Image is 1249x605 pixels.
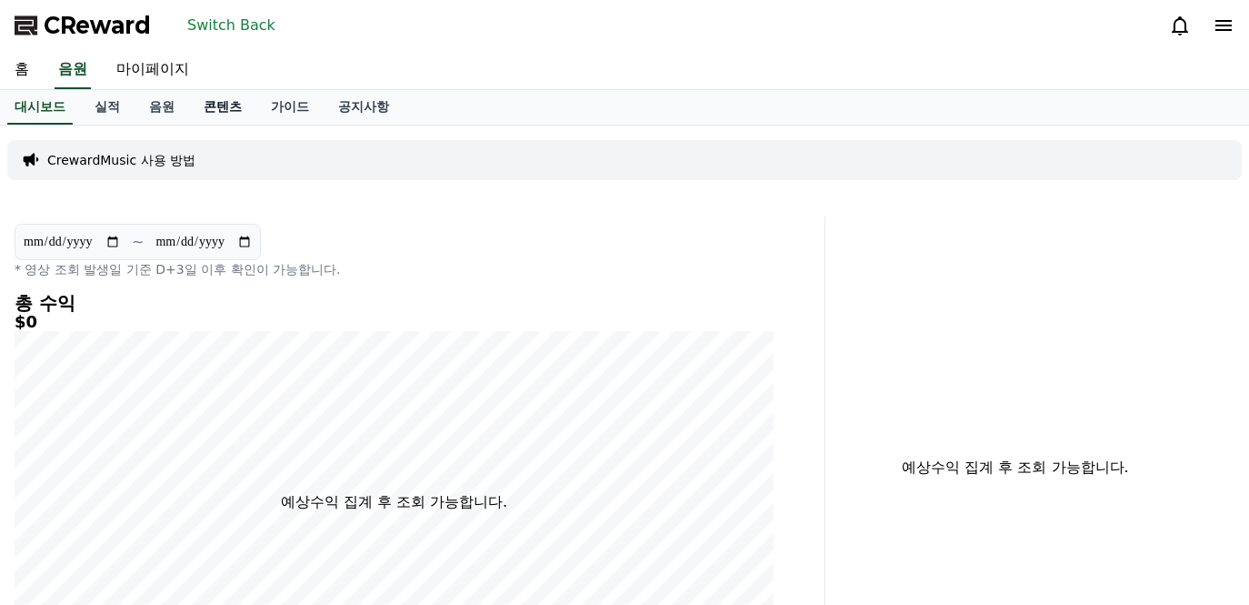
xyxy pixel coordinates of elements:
p: 예상수익 집계 후 조회 가능합니다. [840,457,1191,479]
a: 대시보드 [7,90,73,125]
h4: 총 수익 [15,293,774,313]
a: 공지사항 [324,90,404,125]
a: 음원 [55,51,91,89]
a: 실적 [80,90,135,125]
p: 예상수익 집계 후 조회 가능합니다. [281,491,507,513]
p: ~ [132,231,144,253]
h5: $0 [15,313,774,331]
a: CrewardMusic 사용 방법 [47,151,195,169]
span: CReward [44,11,151,40]
a: CReward [15,11,151,40]
p: * 영상 조회 발생일 기준 D+3일 이후 확인이 가능합니다. [15,260,774,278]
a: 음원 [135,90,189,125]
button: Switch Back [180,11,283,40]
a: 마이페이지 [102,51,204,89]
a: 콘텐츠 [189,90,256,125]
a: 가이드 [256,90,324,125]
